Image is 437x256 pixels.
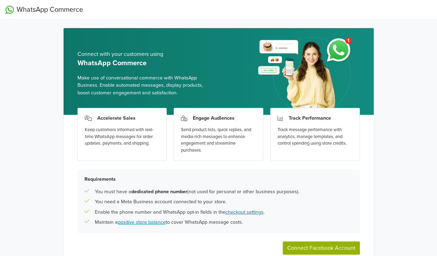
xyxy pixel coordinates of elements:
[77,59,213,67] h5: WhatsApp Commerce
[225,209,264,215] a: checkout settings
[252,33,360,115] img: whatsapp_setup_banner
[77,51,213,58] h5: Connect with your customers using
[131,189,187,195] b: dedicated phone number
[181,127,256,154] div: Send product lists, quick replies, and media-rich messages to enhance engagement and streamline p...
[85,127,160,147] div: Keep customers informed with real-time WhatsApp messages for order updates, payments, and shipping.
[84,176,353,182] h5: Requirements
[193,115,234,121] h3: Engage Audiences
[95,219,243,226] p: Maintain a to cover WhatsApp message costs.
[95,208,265,216] p: Enable the phone number and WhatsApp opt-in fields in the .
[6,6,14,14] img: WhatsApp
[95,188,299,196] p: You must have a (not used for personal or other business purposes).
[95,198,226,206] p: You need a Meta Business account connected to your store.
[289,115,331,121] h3: Track Performance
[97,115,135,121] h3: Accelerate Sales
[283,241,360,255] button: Connect Facebook Account
[118,219,166,225] a: positive store balance
[77,74,213,97] span: Make use of conversational commerce with WhatsApp Business. Enable automated messages, display pr...
[278,127,353,147] div: Track message performance with analytics, manage templates, and control spending using store cred...
[17,5,83,15] span: WhatsApp Commerce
